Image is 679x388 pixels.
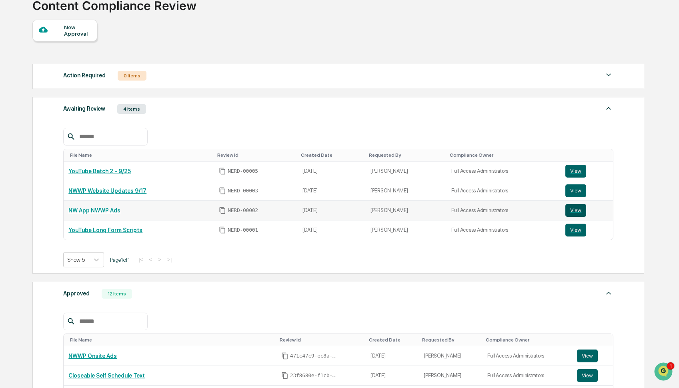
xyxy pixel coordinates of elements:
p: How can we help? [8,17,146,30]
span: Copy Id [281,372,288,379]
div: Toggle SortBy [280,337,363,343]
a: View [565,224,608,236]
td: [DATE] [366,366,419,386]
div: Awaiting Review [63,103,105,114]
div: Action Required [63,70,106,81]
td: [PERSON_NAME] [366,162,447,181]
div: 4 Items [117,104,146,114]
div: Toggle SortBy [486,337,569,343]
img: 8933085812038_c878075ebb4cc5468115_72.jpg [17,61,31,76]
button: View [577,369,598,382]
div: New Approval [64,24,91,37]
a: 🗄️Attestations [55,139,102,154]
td: [PERSON_NAME] [366,181,447,201]
a: NWWP Onsite Ads [68,353,117,359]
a: 🔎Data Lookup [5,154,54,169]
td: Full Access Administrators [447,220,561,240]
td: [PERSON_NAME] [419,346,482,366]
div: Toggle SortBy [422,337,479,343]
a: View [565,204,608,217]
span: NERD-00001 [228,227,258,233]
a: Powered byPylon [56,177,97,183]
button: View [565,204,586,217]
td: Full Access Administrators [447,181,561,201]
button: See all [124,87,146,97]
td: [DATE] [366,346,419,366]
iframe: Open customer support [653,362,675,383]
td: [DATE] [298,201,366,220]
div: Toggle SortBy [301,152,363,158]
span: Page 1 of 1 [110,257,130,263]
td: [DATE] [298,220,366,240]
td: [DATE] [298,181,366,201]
span: Copy Id [281,352,288,360]
img: Jack Rasmussen [8,101,21,114]
div: 🗄️ [58,143,64,150]
a: View [577,369,608,382]
button: < [147,256,155,263]
a: View [565,184,608,197]
td: [DATE] [298,162,366,181]
div: 🖐️ [8,143,14,150]
a: 🖐️Preclearance [5,139,55,154]
span: NERD-00002 [228,207,258,214]
span: NERD-00003 [228,188,258,194]
img: caret [604,103,613,113]
div: 12 Items [102,289,132,299]
span: 23f8680e-f1cb-4323-9e93-6f16597ece8b [290,372,338,379]
span: Pylon [80,177,97,183]
a: YouTube Long Form Scripts [68,227,142,233]
span: Data Lookup [16,158,50,166]
div: Toggle SortBy [450,152,557,158]
td: [PERSON_NAME] [419,366,482,386]
img: caret [604,288,613,298]
span: Copy Id [219,187,226,194]
td: Full Access Administrators [447,162,561,181]
div: Toggle SortBy [567,152,610,158]
div: Toggle SortBy [369,152,443,158]
button: View [565,224,586,236]
div: We're available if you need us! [36,69,110,76]
a: View [577,350,608,362]
span: 471c47c9-ec8a-47f7-8d07-e4c1a0ceb988 [290,353,338,359]
span: [DATE] [71,109,87,115]
img: 1746055101610-c473b297-6a78-478c-a979-82029cc54cd1 [8,61,22,76]
td: Full Access Administrators [483,346,572,366]
div: Toggle SortBy [70,337,273,343]
a: View [565,165,608,178]
div: Toggle SortBy [70,152,211,158]
button: View [565,184,586,197]
a: NWWP Website Updates 9/17 [68,188,146,194]
div: Past conversations [8,89,54,95]
td: [PERSON_NAME] [366,201,447,220]
span: Copy Id [219,226,226,234]
span: • [66,109,69,115]
div: 🔎 [8,158,14,165]
a: NW App NWWP Ads [68,207,120,214]
span: Preclearance [16,142,52,150]
button: View [577,350,598,362]
a: Closeable Self Schedule Text [68,372,145,379]
button: >| [165,256,174,263]
div: Toggle SortBy [369,337,416,343]
img: 1746055101610-c473b297-6a78-478c-a979-82029cc54cd1 [16,109,22,116]
a: YouTube Batch 2 - 9/25 [68,168,131,174]
td: Full Access Administrators [447,201,561,220]
span: Copy Id [219,168,226,175]
div: Approved [63,288,90,299]
button: Start new chat [136,64,146,73]
td: Full Access Administrators [483,366,572,386]
span: Copy Id [219,207,226,214]
button: > [156,256,164,263]
td: [PERSON_NAME] [366,220,447,240]
div: Toggle SortBy [217,152,294,158]
button: View [565,165,586,178]
div: Start new chat [36,61,131,69]
span: Attestations [66,142,99,150]
span: [PERSON_NAME] [25,109,65,115]
div: 0 Items [118,71,146,81]
img: caret [604,70,613,80]
div: Toggle SortBy [579,337,610,343]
